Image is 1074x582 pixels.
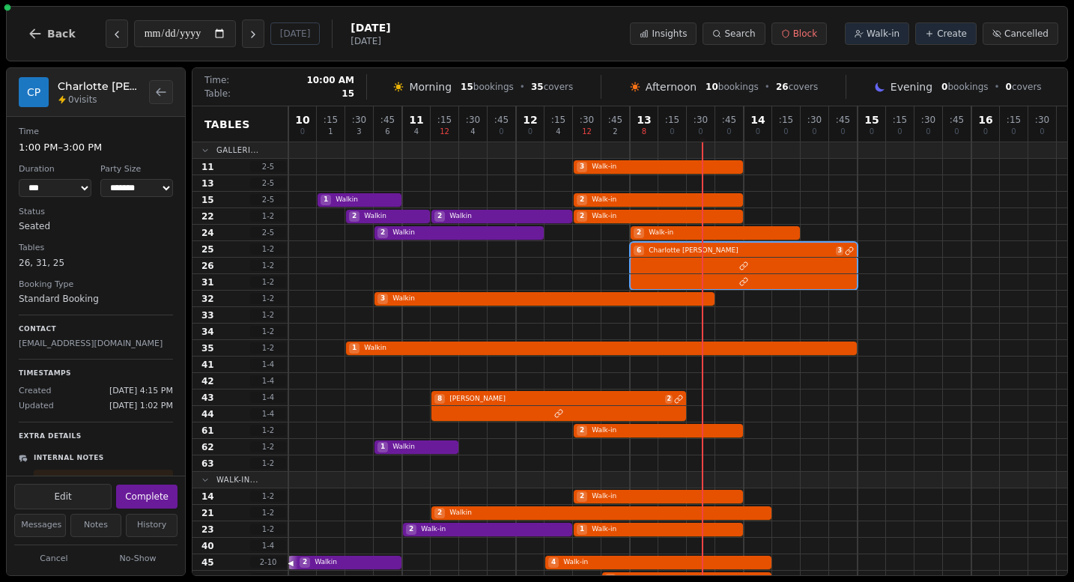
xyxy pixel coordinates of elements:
span: 10 [295,115,309,125]
span: : 15 [665,115,679,124]
h2: Charlotte [PERSON_NAME] [58,79,140,94]
span: [DATE] [351,35,390,47]
span: 2 [577,195,587,205]
span: 1 - 2 [250,425,286,436]
button: Back to bookings list [149,80,173,104]
span: covers [776,81,818,93]
span: [DATE] 1:02 PM [109,400,173,413]
span: : 30 [807,115,822,124]
span: 32 [201,293,214,305]
span: 1 - 4 [250,359,286,370]
span: Afternoon [646,79,697,94]
span: 10:00 AM [306,74,354,86]
span: 35 [201,342,214,354]
span: 2 - 5 [250,227,286,238]
button: Block [771,22,827,45]
span: 61 [201,425,214,437]
span: Walkin [446,211,569,222]
span: 2 [577,491,587,502]
p: [EMAIL_ADDRESS][DOMAIN_NAME] [19,338,173,351]
span: Time: [204,74,229,86]
span: Walk-in [589,162,740,172]
span: 33 [201,309,214,321]
button: Back [16,16,88,52]
span: 0 [783,128,788,136]
span: 2 - 5 [250,161,286,172]
dd: 1:00 PM – 3:00 PM [19,140,173,155]
span: 4 [414,128,419,136]
dd: seated [19,219,173,233]
span: 44 [201,408,214,420]
span: 0 [670,128,674,136]
span: 0 [840,128,845,136]
span: 0 [954,128,959,136]
button: Cancelled [983,22,1058,45]
span: 12 [582,128,592,136]
span: 1 - 2 [250,524,286,535]
span: Charlotte [PERSON_NAME] [646,246,834,256]
span: covers [1006,81,1042,93]
span: • [765,81,770,93]
p: Internal Notes [34,453,104,464]
button: Insights [630,22,697,45]
span: • [520,81,525,93]
span: : 15 [779,115,793,124]
span: 2 [665,395,673,404]
span: 11 [409,115,423,125]
span: bookings [941,81,988,93]
span: 2 [577,425,587,436]
span: Cancelled [1004,28,1049,40]
span: Galleri... [216,145,258,156]
span: 15 [201,194,214,206]
button: Messages [14,514,66,537]
span: 12 [440,128,449,136]
span: 1 - 2 [250,293,286,304]
span: Walkin [361,211,427,222]
span: 1 - 2 [250,260,286,271]
span: : 15 [437,115,452,124]
span: Morning [409,79,452,94]
span: 2 [406,524,416,535]
span: 0 [870,128,874,136]
span: 1 - 2 [250,441,286,452]
span: Walkin [389,442,455,452]
span: Evening [891,79,932,94]
span: 13 [637,115,651,125]
span: : 30 [466,115,480,124]
dt: Party Size [100,163,173,176]
dt: Duration [19,163,91,176]
span: Walkin [389,228,541,238]
span: Walk-in [560,557,768,568]
button: [DATE] [270,22,321,45]
span: Walkin [446,508,768,518]
span: 3 [836,246,843,255]
span: : 45 [608,115,622,124]
dt: Time [19,126,173,139]
span: 40 [201,540,214,552]
span: 13 [201,178,214,190]
span: 4 [548,557,559,568]
span: 1 - 4 [250,392,286,403]
dt: Tables [19,242,173,255]
button: Notes [70,514,122,537]
span: Walkin [361,343,854,354]
span: 2 - 10 [250,557,286,568]
span: 3 [377,294,388,304]
span: 15 [461,82,473,92]
button: No-Show [98,550,178,569]
span: 2 [434,508,445,518]
span: : 30 [352,115,366,124]
span: 0 [499,128,503,136]
span: Create [937,28,967,40]
button: Cancel [14,550,94,569]
span: 45 [201,557,214,569]
span: : 45 [494,115,509,124]
span: 42 [201,375,214,387]
span: 1 - 2 [250,276,286,288]
span: 1 - 2 [250,491,286,502]
span: 11 [201,161,214,173]
span: 1 - 2 [250,210,286,222]
span: 41 [201,359,214,371]
span: 2 - 5 [250,178,286,189]
span: Insights [652,28,687,40]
